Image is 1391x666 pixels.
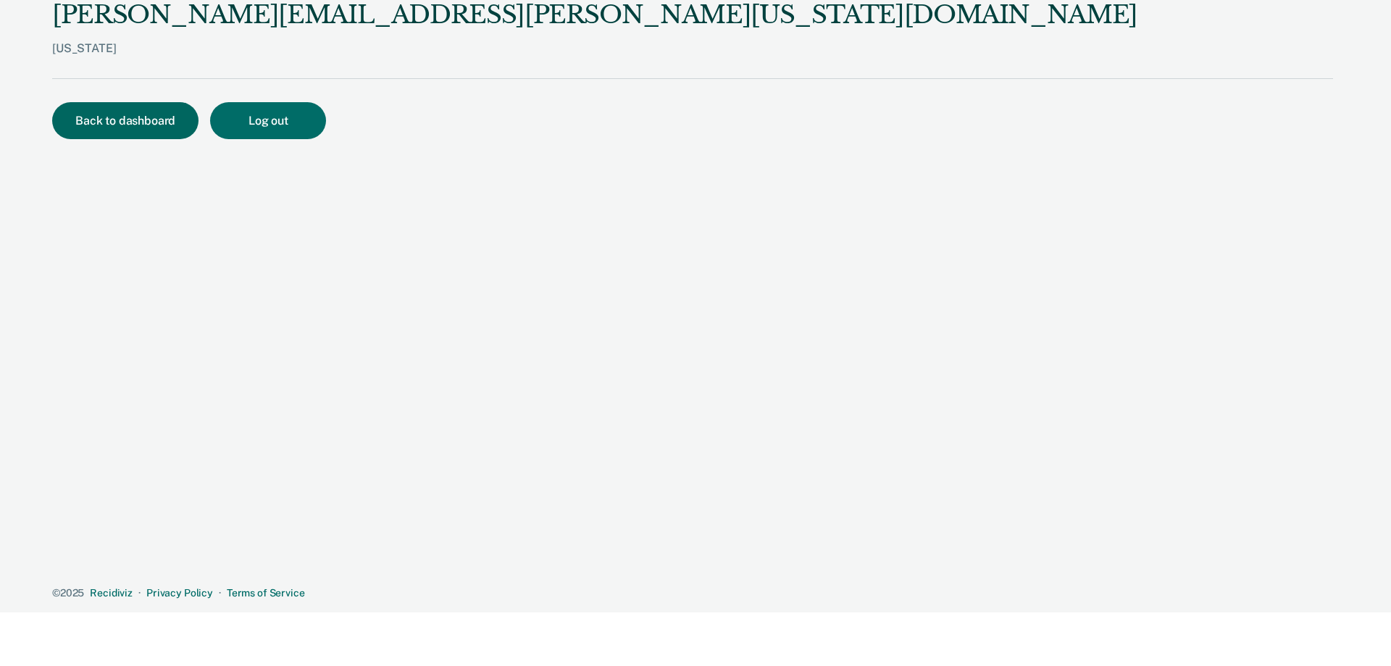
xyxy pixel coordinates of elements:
[48,51,853,63] span: You’ll get replies here and in your email: ✉️ [PERSON_NAME][EMAIL_ADDRESS][PERSON_NAME][US_STATE]...
[210,102,326,139] button: Log out
[21,52,38,70] img: Kim avatar
[146,587,213,599] a: Privacy Policy
[189,488,245,499] span: Messages
[90,587,133,599] a: Recidiviz
[52,587,1333,599] div: · ·
[57,488,87,499] span: Home
[52,41,1137,78] div: [US_STATE]
[254,6,280,32] div: Close
[145,452,290,510] button: Messages
[14,64,32,81] div: K
[27,64,44,81] img: Rajan avatar
[48,65,93,80] div: Recidiviz
[96,65,144,80] div: • Just now
[227,587,305,599] a: Terms of Service
[52,102,199,139] button: Back to dashboard
[52,115,210,127] a: Back to dashboard
[52,587,84,599] span: © 2025
[107,7,185,31] h1: Messages
[67,408,223,437] button: Send us a message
